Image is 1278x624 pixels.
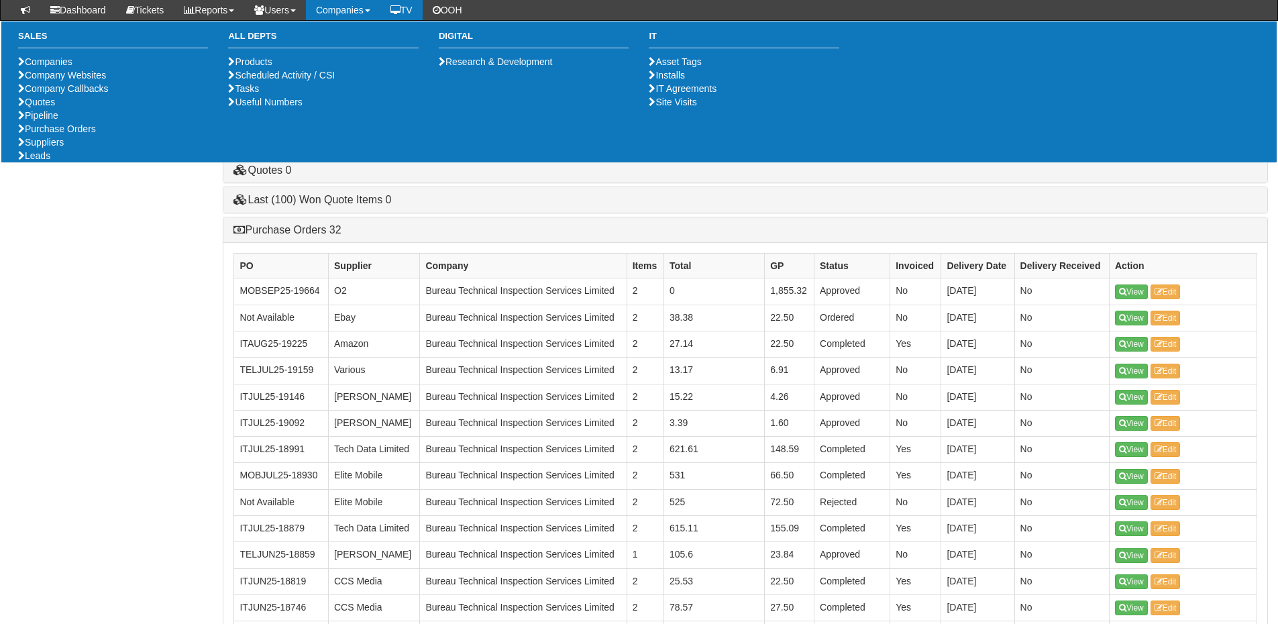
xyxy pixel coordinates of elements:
[941,384,1014,410] td: [DATE]
[941,278,1014,305] td: [DATE]
[649,83,716,94] a: IT Agreements
[420,384,627,410] td: Bureau Technical Inspection Services Limited
[890,254,941,278] th: Invoiced
[439,56,553,67] a: Research & Development
[1014,305,1109,331] td: No
[1151,416,1181,431] a: Edit
[663,437,764,463] td: 621.61
[1151,390,1181,405] a: Edit
[941,594,1014,621] td: [DATE]
[420,278,627,305] td: Bureau Technical Inspection Services Limited
[1014,489,1109,515] td: No
[663,305,764,331] td: 38.38
[439,32,629,48] h3: Digital
[1115,364,1148,378] a: View
[228,83,259,94] a: Tasks
[941,437,1014,463] td: [DATE]
[420,254,627,278] th: Company
[1151,574,1181,589] a: Edit
[890,305,941,331] td: No
[329,410,420,436] td: [PERSON_NAME]
[814,594,890,621] td: Completed
[420,542,627,568] td: Bureau Technical Inspection Services Limited
[234,542,329,568] td: TELJUN25-18859
[663,516,764,542] td: 615.11
[234,305,329,331] td: Not Available
[765,437,814,463] td: 148.59
[663,278,764,305] td: 0
[1151,521,1181,536] a: Edit
[765,358,814,384] td: 6.91
[420,358,627,384] td: Bureau Technical Inspection Services Limited
[234,463,329,489] td: MOBJUL25-18930
[1014,594,1109,621] td: No
[890,568,941,594] td: Yes
[1014,384,1109,410] td: No
[1151,548,1181,563] a: Edit
[1151,495,1181,510] a: Edit
[890,384,941,410] td: No
[233,224,341,236] a: Purchase Orders 32
[627,254,663,278] th: Items
[941,568,1014,594] td: [DATE]
[329,254,420,278] th: Supplier
[814,489,890,515] td: Rejected
[814,410,890,436] td: Approved
[649,32,839,48] h3: IT
[941,331,1014,357] td: [DATE]
[234,489,329,515] td: Not Available
[329,463,420,489] td: Elite Mobile
[814,542,890,568] td: Approved
[1151,364,1181,378] a: Edit
[814,331,890,357] td: Completed
[420,331,627,357] td: Bureau Technical Inspection Services Limited
[627,437,663,463] td: 2
[1115,574,1148,589] a: View
[814,305,890,331] td: Ordered
[627,384,663,410] td: 2
[18,83,109,94] a: Company Callbacks
[890,437,941,463] td: Yes
[1115,311,1148,325] a: View
[1109,254,1257,278] th: Action
[814,384,890,410] td: Approved
[234,437,329,463] td: ITJUL25-18991
[1014,254,1109,278] th: Delivery Received
[329,542,420,568] td: [PERSON_NAME]
[941,410,1014,436] td: [DATE]
[329,594,420,621] td: CCS Media
[1115,390,1148,405] a: View
[234,384,329,410] td: ITJUL25-19146
[627,542,663,568] td: 1
[228,70,335,81] a: Scheduled Activity / CSI
[890,594,941,621] td: Yes
[1115,601,1148,615] a: View
[1014,331,1109,357] td: No
[627,463,663,489] td: 2
[329,516,420,542] td: Tech Data Limited
[1014,437,1109,463] td: No
[814,254,890,278] th: Status
[941,305,1014,331] td: [DATE]
[228,32,418,48] h3: All Depts
[1115,495,1148,510] a: View
[765,594,814,621] td: 27.50
[234,358,329,384] td: TELJUL25-19159
[1151,469,1181,484] a: Edit
[649,70,685,81] a: Installs
[814,568,890,594] td: Completed
[627,594,663,621] td: 2
[890,358,941,384] td: No
[1014,278,1109,305] td: No
[1115,548,1148,563] a: View
[234,410,329,436] td: ITJUL25-19092
[890,516,941,542] td: Yes
[234,516,329,542] td: ITJUL25-18879
[941,542,1014,568] td: [DATE]
[890,542,941,568] td: No
[420,594,627,621] td: Bureau Technical Inspection Services Limited
[18,32,208,48] h3: Sales
[420,489,627,515] td: Bureau Technical Inspection Services Limited
[420,410,627,436] td: Bureau Technical Inspection Services Limited
[627,331,663,357] td: 2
